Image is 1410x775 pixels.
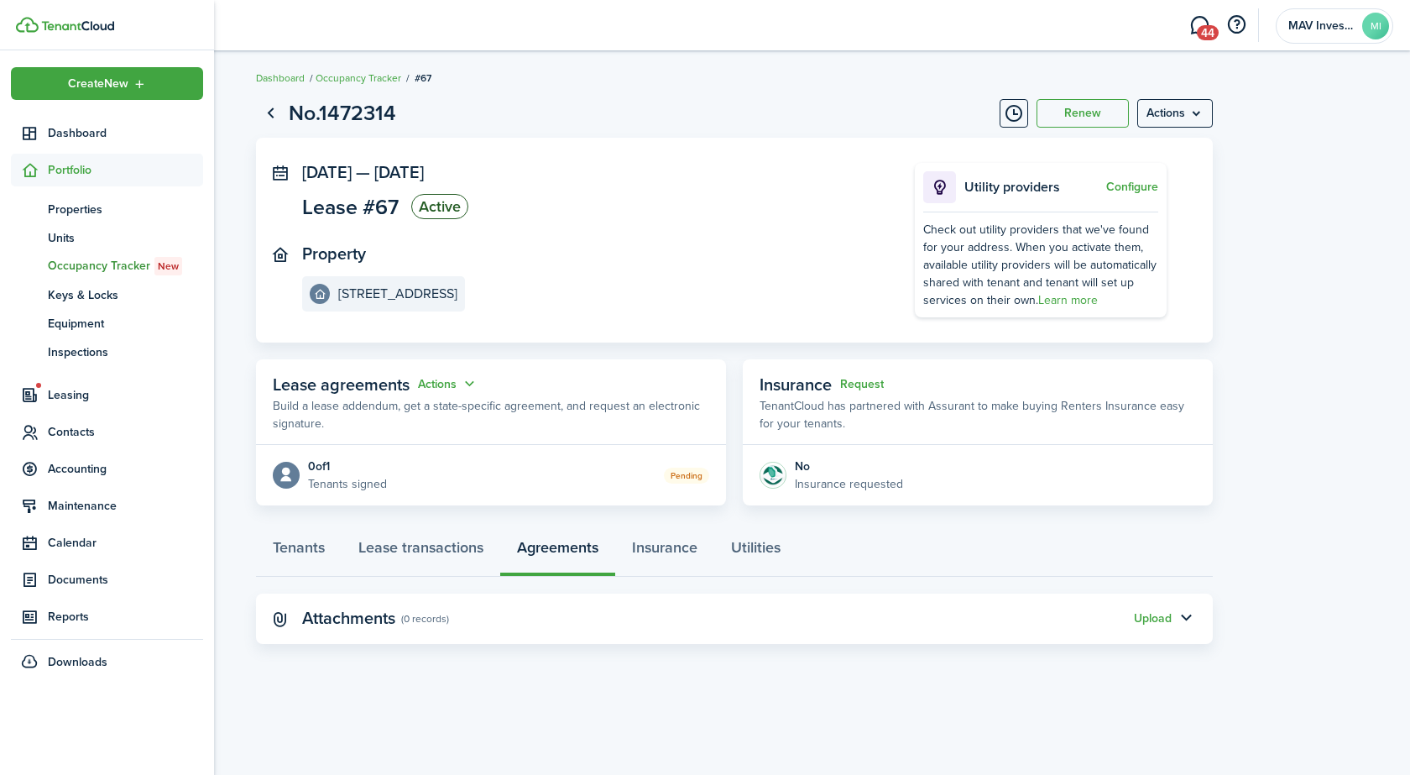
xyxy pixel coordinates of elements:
[256,526,342,577] a: Tenants
[158,259,179,274] span: New
[1183,4,1215,47] a: Messaging
[923,221,1158,309] div: Check out utility providers that we've found for your address. When you activate them, available ...
[1106,181,1158,194] button: Configure
[48,571,203,589] span: Documents
[11,600,203,633] a: Reports
[48,161,203,179] span: Portfolio
[256,99,285,128] a: Go back
[1000,99,1028,128] button: Timeline
[48,315,203,333] span: Equipment
[11,309,203,338] a: Equipment
[48,286,203,304] span: Keys & Locks
[415,71,431,86] span: #67
[41,21,114,31] img: TenantCloud
[338,286,457,301] e-details-info-title: [STREET_ADDRESS]
[342,526,500,577] a: Lease transactions
[840,378,884,391] button: Request
[289,97,396,129] h1: No.1472314
[302,196,399,217] span: Lease #67
[418,374,478,394] button: Actions
[1137,99,1213,128] button: Open menu
[302,160,352,185] span: [DATE]
[302,244,366,264] panel-main-title: Property
[664,468,709,484] status: Pending
[48,423,203,441] span: Contacts
[1362,13,1389,39] avatar-text: MI
[16,17,39,33] img: TenantCloud
[11,67,203,100] button: Open menu
[411,194,468,219] status: Active
[48,201,203,218] span: Properties
[256,71,305,86] a: Dashboard
[48,257,203,275] span: Occupancy Tracker
[374,160,424,185] span: [DATE]
[11,252,203,280] a: Occupancy TrackerNew
[48,343,203,361] span: Inspections
[68,78,128,90] span: Create New
[1037,99,1129,128] button: Renew
[356,160,370,185] span: —
[302,609,395,628] panel-main-title: Attachments
[48,386,203,404] span: Leasing
[308,475,387,493] p: Tenants signed
[1222,11,1251,39] button: Open resource center
[48,653,107,671] span: Downloads
[1137,99,1213,128] menu-btn: Actions
[273,372,410,397] span: Lease agreements
[11,280,203,309] a: Keys & Locks
[48,497,203,515] span: Maintenance
[48,460,203,478] span: Accounting
[48,608,203,626] span: Reports
[964,177,1102,197] p: Utility providers
[11,338,203,366] a: Inspections
[615,526,714,577] a: Insurance
[1038,291,1098,309] a: Learn more
[11,195,203,223] a: Properties
[1134,612,1172,626] button: Upload
[714,526,797,577] a: Utilities
[760,372,832,397] span: Insurance
[11,117,203,149] a: Dashboard
[316,71,401,86] a: Occupancy Tracker
[760,462,786,489] img: Insurance protection
[11,223,203,252] a: Units
[760,397,1196,432] p: TenantCloud has partnered with Assurant to make buying Renters Insurance easy for your tenants.
[795,458,903,475] div: No
[1197,25,1219,40] span: 44
[1172,605,1200,633] button: Toggle accordion
[308,458,387,475] div: 0 of 1
[418,374,478,394] button: Open menu
[48,124,203,142] span: Dashboard
[273,397,709,432] p: Build a lease addendum, get a state-specific agreement, and request an electronic signature.
[48,229,203,247] span: Units
[1288,20,1355,32] span: MAV Investments LLC
[48,534,203,552] span: Calendar
[401,611,449,626] panel-main-subtitle: (0 records)
[795,475,903,493] p: Insurance requested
